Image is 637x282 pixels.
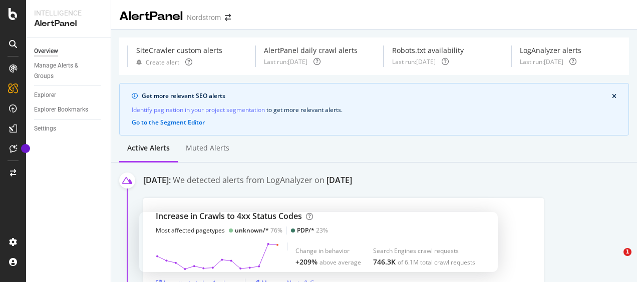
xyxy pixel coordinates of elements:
[119,8,183,25] div: AlertPanel
[623,248,631,256] span: 1
[187,12,221,22] div: Nordstrom
[34,104,104,115] a: Explorer Bookmarks
[34,60,94,81] div: Manage Alerts & Groups
[156,210,302,222] div: Increase in Crawls to 4xx Status Codes
[264,57,307,66] div: Last run: [DATE]
[143,174,171,188] div: [DATE]:
[132,104,265,115] a: Identify pagination in your project segmentation
[34,46,104,56] a: Overview
[186,143,229,153] div: Muted alerts
[609,91,619,102] button: close banner
[132,104,616,115] div: to get more relevant alerts .
[392,57,436,66] div: Last run: [DATE]
[34,104,88,115] div: Explorer Bookmarks
[603,248,627,272] iframe: Intercom live chat
[146,58,179,66] div: Create alert
[520,57,563,66] div: Last run: [DATE]
[142,91,612,100] div: Get more relevant SEO alerts
[34,123,104,134] a: Settings
[34,90,104,100] a: Explorer
[139,212,498,272] iframe: Survey by Laura from Botify
[136,57,179,67] button: Create alert
[132,119,205,126] button: Go to the Segment Editor
[21,144,30,153] div: Tooltip anchor
[34,123,56,134] div: Settings
[34,60,104,81] a: Manage Alerts & Groups
[34,46,58,56] div: Overview
[119,83,629,135] div: info banner
[225,14,231,21] div: arrow-right-arrow-left
[327,174,352,186] div: [DATE]
[34,90,56,100] div: Explorer
[127,143,170,153] div: Active alerts
[264,45,358,55] div: AlertPanel daily crawl alerts
[136,45,222,55] div: SiteCrawler custom alerts
[520,45,581,55] div: LogAnalyzer alerts
[173,174,352,188] div: We detected alerts from LogAnalyzer on
[392,45,464,55] div: Robots.txt availability
[34,18,103,29] div: AlertPanel
[34,8,103,18] div: Intelligence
